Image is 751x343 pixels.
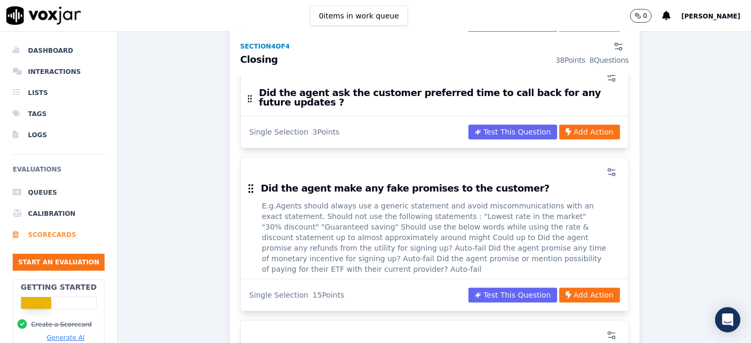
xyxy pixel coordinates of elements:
button: Create a Scorecard [31,320,92,329]
button: Test This Question [468,288,557,302]
div: 15 Points [313,290,344,300]
div: Section 4 of 4 [240,42,290,51]
h2: Getting Started [21,282,97,292]
a: Tags [13,103,105,125]
h3: Did the agent ask the customer preferred time to call back for any future updates ? [259,88,619,107]
span: E.g. Agents should always use a generic statement and avoid miscommunications with an exact state... [262,201,607,274]
button: 0 [630,9,663,23]
h3: Closing [240,55,629,65]
div: Open Intercom Messenger [715,307,740,332]
div: 8 Questions [589,55,628,65]
a: Scorecards [13,224,105,245]
button: [PERSON_NAME] [681,9,751,22]
img: voxjar logo [6,6,81,25]
button: Test This Question [468,125,557,139]
button: 0items in work queue [310,6,408,26]
a: Dashboard [13,40,105,61]
div: 3 Points [313,127,340,137]
div: 38 Points [556,55,585,65]
button: 0 [630,9,652,23]
button: Add Action [559,288,619,302]
a: Interactions [13,61,105,82]
a: Lists [13,82,105,103]
button: Start an Evaluation [13,254,105,271]
div: Single Selection [249,290,308,300]
a: Logs [13,125,105,146]
button: Add Action [559,125,619,139]
span: [PERSON_NAME] [681,13,740,20]
div: Single Selection [249,127,308,137]
h6: Evaluations [13,163,105,182]
h3: Did the agent make any fake promises to the customer? [261,184,550,193]
a: Calibration [13,203,105,224]
p: 0 [643,12,647,20]
a: Queues [13,182,105,203]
